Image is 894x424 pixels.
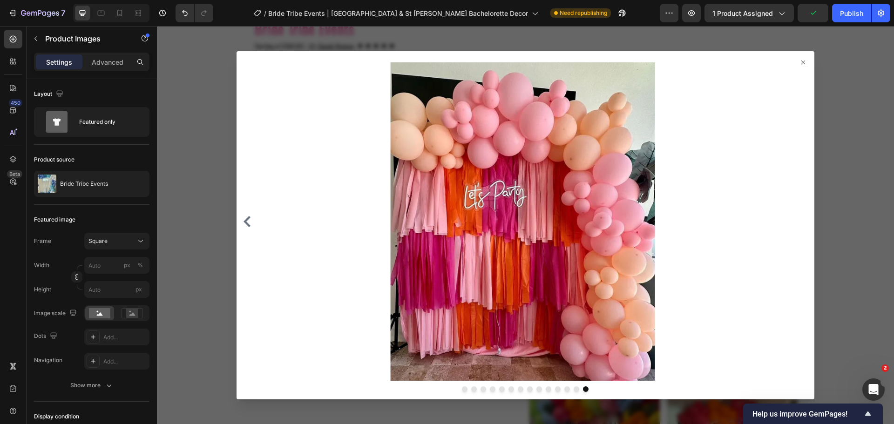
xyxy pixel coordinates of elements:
[361,360,366,366] button: Dot
[38,175,56,193] img: product feature img
[407,360,413,366] button: Dot
[7,170,22,178] div: Beta
[560,9,607,17] span: Need republishing
[268,8,528,18] span: Bride Tribe Events | [GEOGRAPHIC_DATA] & St [PERSON_NAME] Bachelorette Decor
[84,281,149,298] input: px
[34,215,75,224] div: Featured image
[712,8,773,18] span: 1 product assigned
[135,286,142,293] span: px
[34,307,79,320] div: Image scale
[704,4,794,22] button: 1 product assigned
[84,233,149,249] button: Square
[389,360,394,366] button: Dot
[103,333,147,342] div: Add...
[46,57,72,67] p: Settings
[881,364,889,372] span: 2
[398,360,404,366] button: Dot
[34,88,65,101] div: Layout
[305,360,311,366] button: Dot
[370,360,376,366] button: Dot
[333,360,339,366] button: Dot
[92,57,123,67] p: Advanced
[103,357,147,366] div: Add...
[426,360,432,366] button: Dot
[79,111,136,133] div: Featured only
[314,360,320,366] button: Dot
[84,257,149,274] input: px%
[342,360,348,366] button: Dot
[9,99,22,107] div: 450
[137,261,143,269] div: %
[379,360,385,366] button: Dot
[264,8,266,18] span: /
[34,285,51,294] label: Height
[157,26,894,424] iframe: Design area
[70,381,114,390] div: Show more
[176,4,213,22] div: Undo/Redo
[34,237,51,245] label: Frame
[34,330,59,343] div: Dots
[4,4,69,22] button: 7
[832,4,871,22] button: Publish
[122,260,133,271] button: %
[34,356,62,364] div: Navigation
[34,155,74,164] div: Product source
[324,360,329,366] button: Dot
[352,360,357,366] button: Dot
[124,261,130,269] div: px
[752,408,874,419] button: Show survey - Help us improve GemPages!
[752,410,862,418] span: Help us improve GemPages!
[34,412,79,421] div: Display condition
[34,377,149,394] button: Show more
[45,33,124,44] p: Product Images
[135,260,146,271] button: px
[60,181,108,187] p: Bride Tribe Events
[88,237,108,245] span: Square
[417,360,422,366] button: Dot
[61,7,65,19] p: 7
[34,261,49,269] label: Width
[862,378,885,401] iframe: Intercom live chat
[840,8,863,18] div: Publish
